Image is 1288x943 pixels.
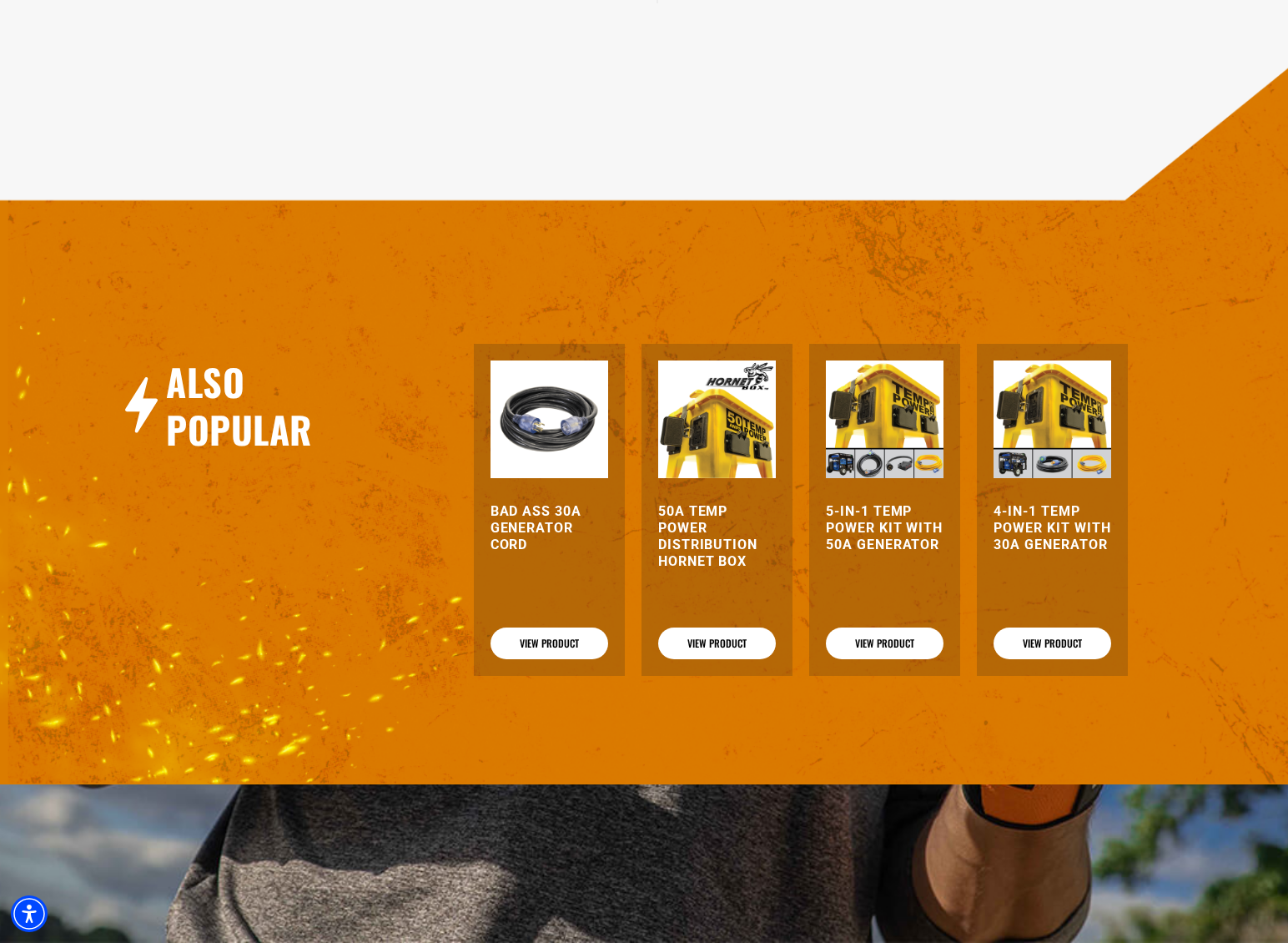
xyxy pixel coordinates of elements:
img: 4-in-1 Temp Power Kit with 30A Generator [994,361,1111,478]
div: Accessibility Menu [11,895,48,932]
h2: Also Popular [166,358,394,453]
a: View Product [826,628,943,659]
a: 4-in-1 Temp Power Kit with 30A Generator [994,503,1111,553]
img: black [491,361,608,478]
a: View Product [491,628,608,659]
a: View Product [994,628,1111,659]
a: Bad Ass 30A Generator Cord [491,503,608,553]
a: View Product [658,628,776,659]
img: 50A Temp Power Distribution Hornet Box [658,361,776,478]
a: 5-in-1 Temp Power Kit with 50A Generator [826,503,943,553]
a: 50A Temp Power Distribution Hornet Box [658,503,776,570]
img: 5-in-1 Temp Power Kit with 50A Generator [826,361,943,478]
